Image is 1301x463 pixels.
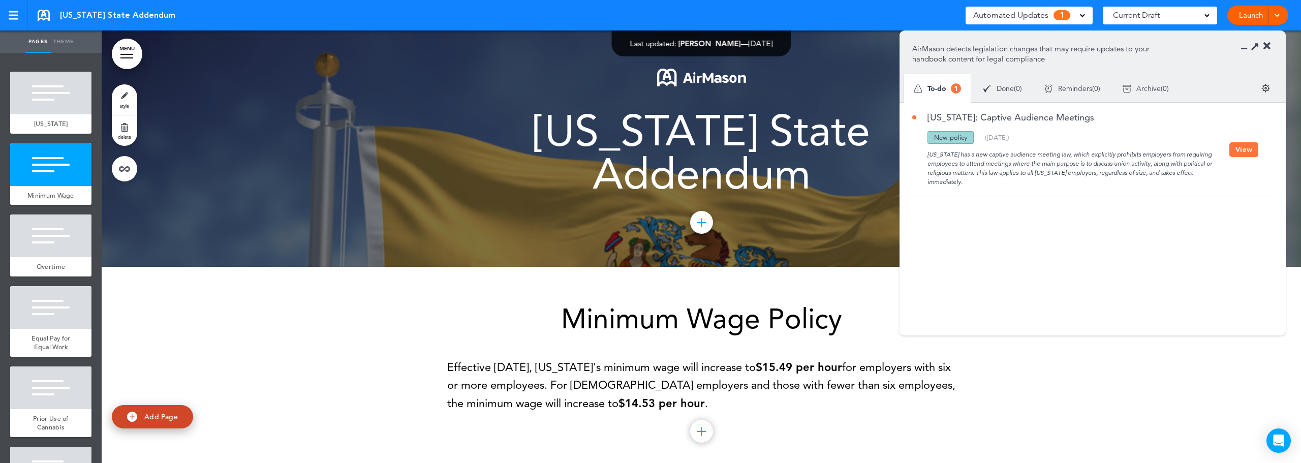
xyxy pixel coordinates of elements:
span: Add Page [144,412,178,421]
a: Pages [25,30,51,53]
button: View [1229,142,1258,157]
a: [US_STATE] [10,114,91,134]
h1: Minimum Wage Policy [447,305,955,333]
img: apu_icons_archive.svg [1123,84,1131,93]
div: ( ) [972,75,1033,102]
span: [US_STATE] State Addendum [533,105,870,199]
strong: $15.49 per hour [756,360,842,374]
span: Current Draft [1113,8,1160,22]
a: style [112,84,137,115]
span: 1 [951,83,961,94]
span: Reminders [1058,85,1092,92]
span: Equal Pay for Equal Work [32,334,71,352]
a: MENU [112,39,142,69]
a: delete [112,115,137,146]
a: [US_STATE]: Captive Audience Meetings [912,113,1094,122]
span: Minimum Wage [27,191,74,200]
a: Launch [1235,6,1267,25]
strong: $14.53 per hour [618,396,705,410]
span: [DATE] [749,39,773,48]
div: ( ) [1033,75,1111,102]
span: Archive [1136,85,1161,92]
img: settings.svg [1261,84,1270,92]
a: Minimum Wage [10,186,91,205]
span: Prior Use of Cannabis [33,414,69,432]
span: Last updated: [630,39,676,48]
span: To-do [927,85,946,92]
p: AirMason detects legislation changes that may require updates to your handbook content for legal ... [912,44,1165,64]
span: [DATE] [987,133,1007,141]
div: Open Intercom Messenger [1266,428,1291,453]
span: [US_STATE] [34,119,68,128]
span: 0 [1094,85,1098,92]
img: add.svg [127,412,137,422]
span: 0 [1016,85,1020,92]
span: [US_STATE] State Addendum [60,10,175,21]
img: apu_icons_remind.svg [1044,84,1053,93]
span: delete [118,134,131,140]
div: New policy [927,131,974,144]
div: ( ) [985,134,1009,141]
div: ( ) [1111,75,1180,102]
span: 0 [1163,85,1167,92]
p: Effective [DATE], [US_STATE]'s minimum wage will increase to for employers with six or more emplo... [447,358,955,412]
span: 1 [1054,10,1070,20]
div: [US_STATE] has a new captive audience meeting law, which explicitly prohibits employers from requ... [912,144,1229,187]
span: Automated Updates [973,8,1048,22]
img: apu_icons_done.svg [983,84,992,93]
a: Theme [51,30,76,53]
img: 1722553576973-Airmason_logo_White.png [657,69,746,86]
a: Prior Use of Cannabis [10,409,91,437]
span: [PERSON_NAME] [678,39,741,48]
span: Overtime [37,262,65,271]
span: style [120,103,129,109]
span: Done [997,85,1014,92]
div: — [630,40,773,47]
a: Add Page [112,405,193,429]
a: Equal Pay for Equal Work [10,329,91,357]
img: apu_icons_todo.svg [914,84,922,93]
a: Overtime [10,257,91,276]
